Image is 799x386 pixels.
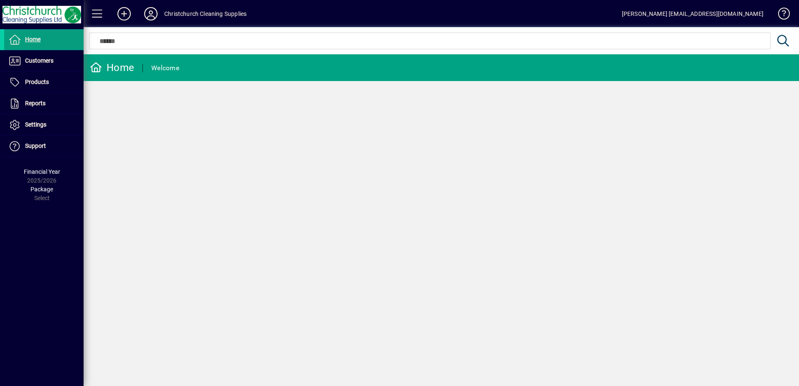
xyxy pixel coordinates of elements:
[111,6,137,21] button: Add
[4,51,84,71] a: Customers
[24,168,60,175] span: Financial Year
[4,114,84,135] a: Settings
[164,7,247,20] div: Christchurch Cleaning Supplies
[622,7,763,20] div: [PERSON_NAME] [EMAIL_ADDRESS][DOMAIN_NAME]
[25,142,46,149] span: Support
[31,186,53,193] span: Package
[151,61,179,75] div: Welcome
[25,57,53,64] span: Customers
[25,121,46,128] span: Settings
[772,2,789,29] a: Knowledge Base
[25,100,46,107] span: Reports
[4,136,84,157] a: Support
[25,79,49,85] span: Products
[4,72,84,93] a: Products
[25,36,41,43] span: Home
[90,61,134,74] div: Home
[137,6,164,21] button: Profile
[4,93,84,114] a: Reports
